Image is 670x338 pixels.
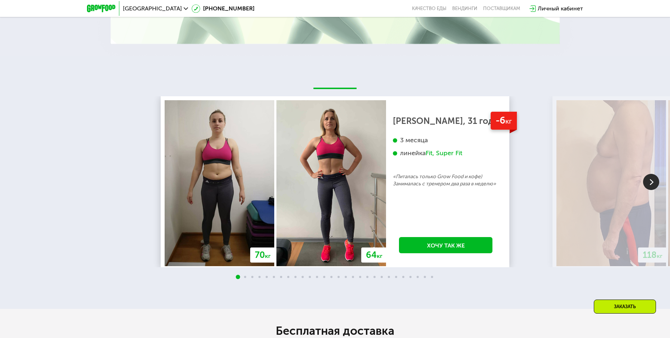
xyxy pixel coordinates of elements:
div: -6 [491,112,517,130]
span: кг [505,117,512,125]
a: Хочу так же [399,237,492,253]
span: [GEOGRAPHIC_DATA] [123,6,182,11]
p: «Питалась только Grow Food и кофе) Занималась с тренером два раза в неделю» [393,173,499,187]
img: Slide right [643,174,659,190]
div: линейка [393,149,499,157]
span: кг [657,253,662,259]
div: поставщикам [483,6,520,11]
span: кг [265,253,271,259]
div: Fit, Super Fit [426,149,462,157]
a: [PHONE_NUMBER] [192,4,254,13]
div: 118 [638,247,667,263]
div: 3 месяца [393,136,499,144]
div: 70 [250,247,275,263]
h2: Бесплатная доставка [134,324,536,338]
span: кг [377,253,382,259]
div: Личный кабинет [538,4,583,13]
div: 64 [361,247,387,263]
div: [PERSON_NAME], 31 год [393,117,499,125]
div: Заказать [594,300,656,314]
a: Вендинги [452,6,477,11]
a: Качество еды [412,6,446,11]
